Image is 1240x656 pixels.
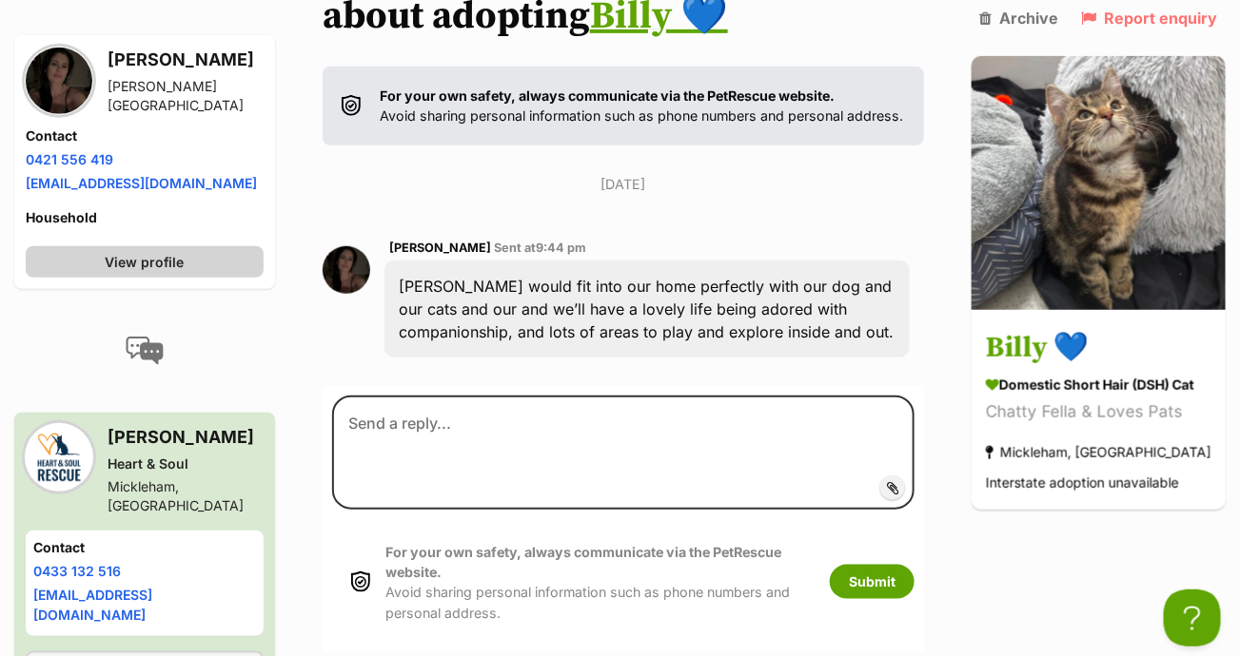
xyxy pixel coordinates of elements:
img: Kylie Bateman profile pic [323,246,370,294]
h4: Household [26,208,264,227]
h4: Contact [33,538,256,557]
div: Domestic Short Hair (DSH) Cat [986,375,1211,395]
h3: [PERSON_NAME] [108,47,264,73]
p: [DATE] [323,174,924,194]
div: Heart & Soul [108,454,264,473]
img: Kylie Bateman profile pic [26,48,92,114]
div: Mickleham, [GEOGRAPHIC_DATA] [986,439,1211,465]
a: 0421 556 419 [26,151,113,167]
span: View profile [105,252,184,272]
img: conversation-icon-4a6f8262b818ee0b60e3300018af0b2d0b884aa5de6e9bcb8d3d4eeb1a70a7c4.svg [126,337,164,365]
a: 0433 132 516 [33,563,121,579]
strong: For your own safety, always communicate via the PetRescue website. [385,544,781,580]
h3: Billy 💙 [986,327,1211,370]
h3: [PERSON_NAME] [108,424,264,451]
a: [EMAIL_ADDRESS][DOMAIN_NAME] [33,587,152,623]
a: Report enquiry [1081,10,1217,27]
strong: For your own safety, always communicate via the PetRescue website. [380,87,835,104]
a: Billy 💙 Domestic Short Hair (DSH) Cat Chatty Fella & Loves Pats Mickleham, [GEOGRAPHIC_DATA] Inte... [972,313,1226,510]
span: 9:44 pm [536,241,586,255]
a: View profile [26,246,264,278]
div: Mickleham, [GEOGRAPHIC_DATA] [108,477,264,515]
span: [PERSON_NAME] [389,241,491,255]
img: Billy 💙 [972,55,1226,309]
iframe: Help Scout Beacon - Open [1164,589,1221,646]
a: [EMAIL_ADDRESS][DOMAIN_NAME] [26,175,257,191]
img: Heart & Soul profile pic [26,424,92,491]
h4: Contact [26,126,264,145]
div: [PERSON_NAME][GEOGRAPHIC_DATA] [108,77,264,115]
span: Interstate adoption unavailable [986,474,1179,491]
span: Sent at [494,241,586,255]
button: Submit [830,565,915,599]
p: Avoid sharing personal information such as phone numbers and personal address. [385,542,811,623]
p: Avoid sharing personal information such as phone numbers and personal address. [380,86,903,126]
div: [PERSON_NAME] would fit into our home perfectly with our dog and our cats and our and we’ll have ... [384,260,910,357]
div: Chatty Fella & Loves Pats [986,399,1211,425]
a: Archive [980,10,1059,27]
